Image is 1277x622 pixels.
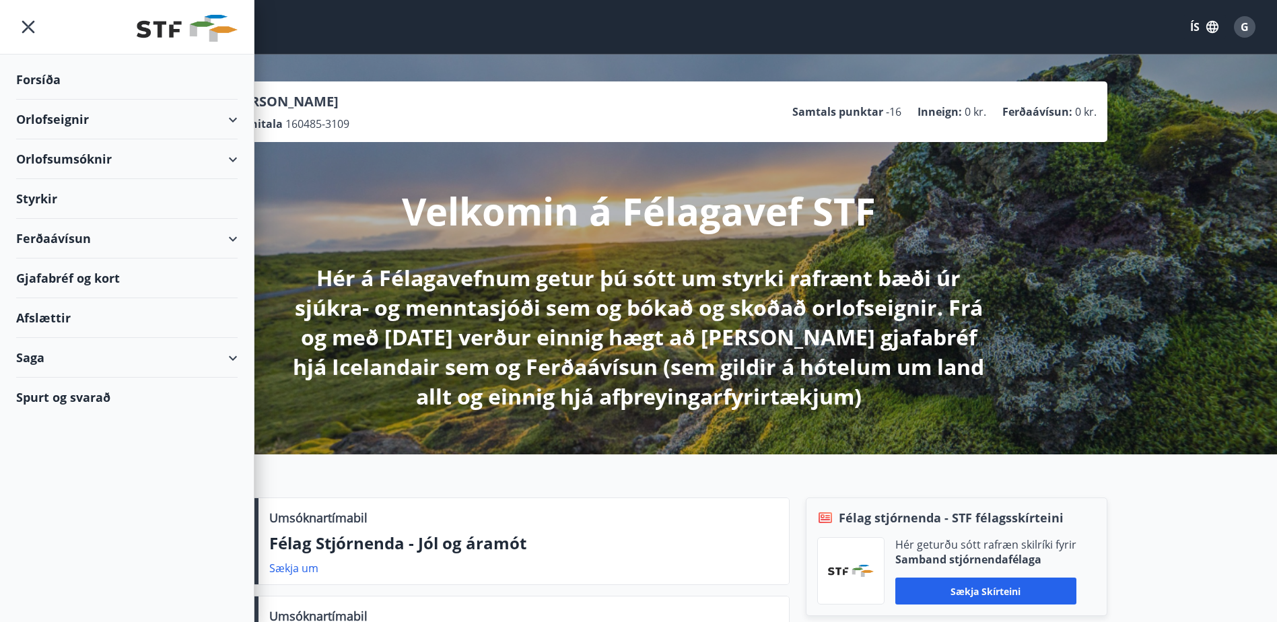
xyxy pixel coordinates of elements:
div: Spurt og svarað [16,378,238,417]
span: 0 kr. [1075,104,1097,119]
button: menu [16,15,40,39]
p: Kennitala [230,116,283,131]
button: ÍS [1183,15,1226,39]
span: G [1241,20,1249,34]
p: Samband stjórnendafélaga [895,552,1076,567]
p: Umsóknartímabil [269,509,368,526]
p: Hér á Félagavefnum getur þú sótt um styrki rafrænt bæði úr sjúkra- og menntasjóði sem og bókað og... [283,263,994,411]
img: union_logo [137,15,238,42]
button: G [1229,11,1261,43]
img: vjCaq2fThgY3EUYqSgpjEiBg6WP39ov69hlhuPVN.png [828,565,874,577]
p: Velkomin á Félagavef STF [402,185,876,236]
p: Inneign : [918,104,962,119]
span: 0 kr. [965,104,986,119]
div: Afslættir [16,298,238,338]
span: Félag stjórnenda - STF félagsskírteini [839,509,1064,526]
a: Sækja um [269,561,318,576]
div: Ferðaávísun [16,219,238,258]
div: Orlofseignir [16,100,238,139]
div: Forsíða [16,60,238,100]
button: Sækja skírteini [895,578,1076,604]
p: Félag Stjórnenda - Jól og áramót [269,532,778,555]
p: Ferðaávísun : [1002,104,1072,119]
p: [PERSON_NAME] [230,92,349,111]
span: -16 [886,104,901,119]
span: 160485-3109 [285,116,349,131]
div: Orlofsumsóknir [16,139,238,179]
div: Saga [16,338,238,378]
p: Samtals punktar [792,104,883,119]
p: Hér geturðu sótt rafræn skilríki fyrir [895,537,1076,552]
div: Gjafabréf og kort [16,258,238,298]
div: Styrkir [16,179,238,219]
